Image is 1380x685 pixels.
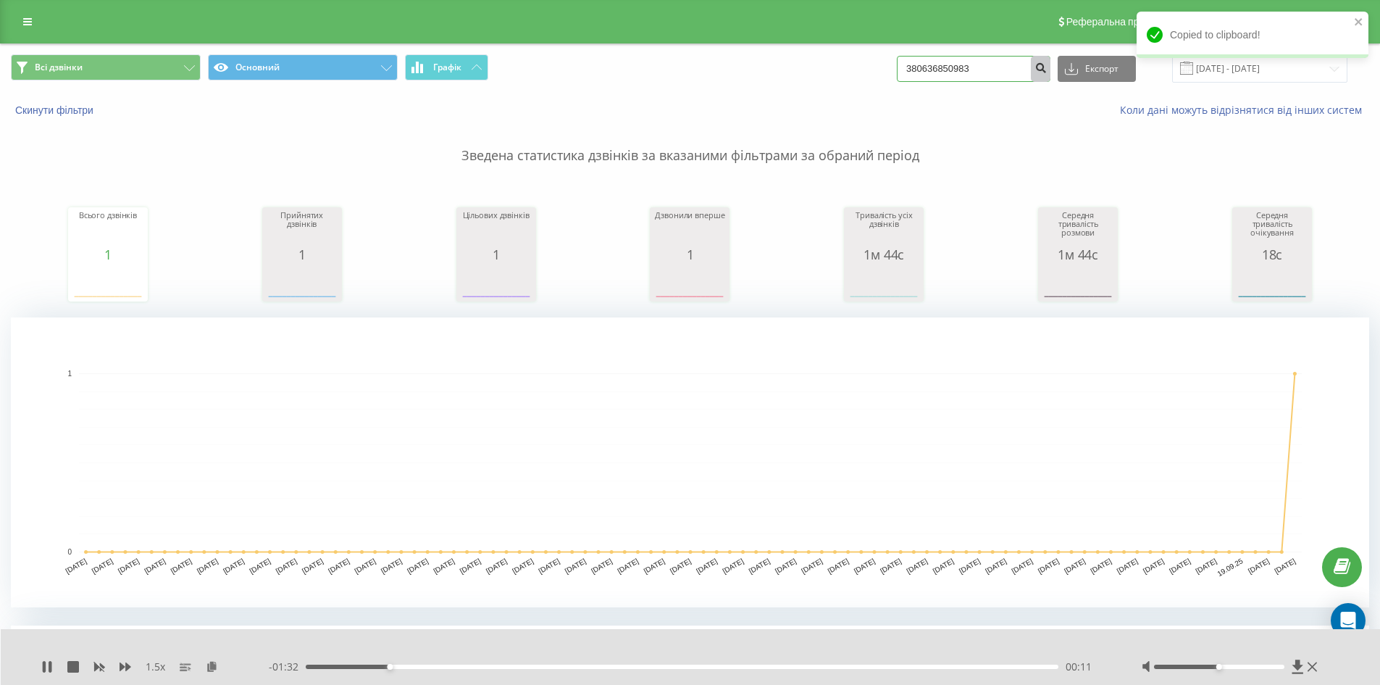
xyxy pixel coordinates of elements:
[848,211,920,247] div: Тривалість усіх дзвінків
[146,660,165,674] span: 1.5 x
[1236,262,1308,305] svg: A chart.
[11,117,1369,165] p: Зведена статистика дзвінків за вказаними фільтрами за обраний період
[11,54,201,80] button: Всі дзвінки
[1066,16,1173,28] span: Реферальна програма
[1216,557,1245,578] text: 19.09.25
[460,247,532,262] div: 1
[266,262,338,305] svg: A chart.
[1042,247,1114,262] div: 1м 44с
[117,557,141,575] text: [DATE]
[932,557,955,575] text: [DATE]
[275,557,298,575] text: [DATE]
[1247,557,1271,575] text: [DATE]
[405,54,488,80] button: Графік
[848,262,920,305] svg: A chart.
[1216,664,1222,670] div: Accessibility label
[653,262,726,305] svg: A chart.
[266,247,338,262] div: 1
[1042,262,1114,305] svg: A chart.
[301,557,325,575] text: [DATE]
[1195,557,1218,575] text: [DATE]
[538,557,561,575] text: [DATE]
[643,557,666,575] text: [DATE]
[387,664,393,670] div: Accessibility label
[433,62,461,72] span: Графік
[432,557,456,575] text: [DATE]
[72,262,144,305] svg: A chart.
[196,557,219,575] text: [DATE]
[11,317,1369,607] svg: A chart.
[1354,16,1364,30] button: close
[222,557,246,575] text: [DATE]
[879,557,903,575] text: [DATE]
[72,247,144,262] div: 1
[984,557,1008,575] text: [DATE]
[64,557,88,575] text: [DATE]
[1137,12,1368,58] div: Copied to clipboard!
[653,247,726,262] div: 1
[1063,557,1087,575] text: [DATE]
[91,557,114,575] text: [DATE]
[170,557,193,575] text: [DATE]
[669,557,693,575] text: [DATE]
[354,557,377,575] text: [DATE]
[905,557,929,575] text: [DATE]
[143,557,167,575] text: [DATE]
[269,660,306,674] span: - 01:32
[958,557,982,575] text: [DATE]
[460,211,532,247] div: Цільових дзвінків
[459,557,482,575] text: [DATE]
[1066,660,1092,674] span: 00:11
[827,557,850,575] text: [DATE]
[266,211,338,247] div: Прийнятих дзвінків
[1120,103,1369,117] a: Коли дані можуть відрізнятися вiд інших систем
[1142,557,1166,575] text: [DATE]
[1011,557,1034,575] text: [DATE]
[897,56,1050,82] input: Пошук за номером
[1273,557,1297,575] text: [DATE]
[722,557,745,575] text: [DATE]
[748,557,771,575] text: [DATE]
[35,62,83,73] span: Всі дзвінки
[248,557,272,575] text: [DATE]
[380,557,403,575] text: [DATE]
[1236,211,1308,247] div: Середня тривалість очікування
[653,211,726,247] div: Дзвонили вперше
[67,548,72,556] text: 0
[327,557,351,575] text: [DATE]
[72,211,144,247] div: Всього дзвінків
[406,557,430,575] text: [DATE]
[853,557,877,575] text: [DATE]
[1037,557,1061,575] text: [DATE]
[616,557,640,575] text: [DATE]
[564,557,587,575] text: [DATE]
[1331,603,1366,638] div: Open Intercom Messenger
[848,247,920,262] div: 1м 44с
[1168,557,1192,575] text: [DATE]
[1058,56,1136,82] button: Експорт
[800,557,824,575] text: [DATE]
[774,557,798,575] text: [DATE]
[1116,557,1139,575] text: [DATE]
[1236,247,1308,262] div: 18с
[67,370,72,378] text: 1
[460,262,532,305] svg: A chart.
[695,557,719,575] text: [DATE]
[1089,557,1113,575] text: [DATE]
[11,104,101,117] button: Скинути фільтри
[1042,211,1114,247] div: Середня тривалість розмови
[208,54,398,80] button: Основний
[511,557,535,575] text: [DATE]
[485,557,509,575] text: [DATE]
[590,557,614,575] text: [DATE]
